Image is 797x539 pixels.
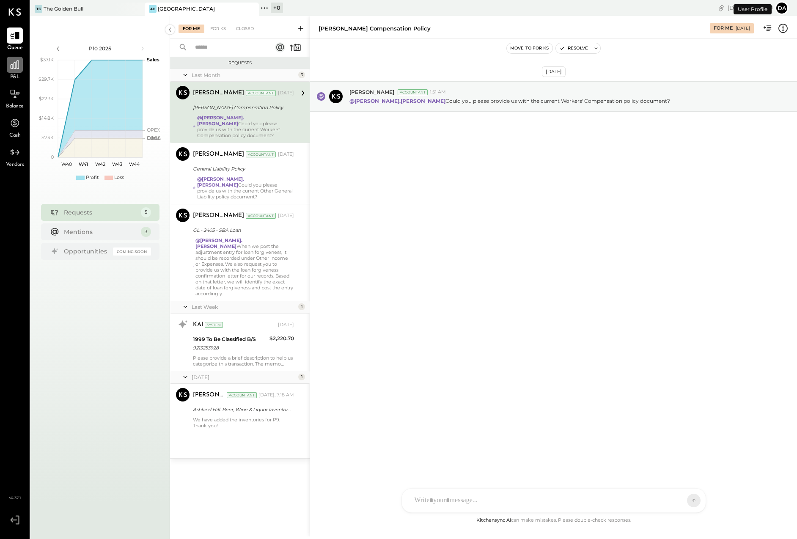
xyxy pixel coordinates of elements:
button: Resolve [556,43,591,53]
span: Balance [6,103,24,110]
div: GL - 2405 - SBA Loan [193,226,291,234]
div: [PERSON_NAME] Compensation Policy [319,25,431,33]
div: 1 [298,303,305,310]
span: Cash [9,132,20,140]
div: [DATE] [278,212,294,219]
text: $7.4K [41,135,54,140]
strong: @[PERSON_NAME].[PERSON_NAME] [195,237,242,249]
div: 1999 To Be Classified B/S [193,335,267,344]
text: W40 [61,161,71,167]
div: Accountant [398,89,428,95]
div: [DATE] [278,90,294,96]
div: When we post the adjustment entry for loan forgiveness, it should be recorded under Other Income ... [195,237,294,297]
div: Profit [86,174,99,181]
text: Occu... [147,135,161,141]
div: User Profile [734,4,772,14]
text: W43 [112,161,122,167]
div: Accountant [246,213,276,219]
div: Accountant [246,90,276,96]
text: $22.3K [39,96,54,102]
div: Last Month [192,71,296,79]
div: [DATE] [278,322,294,328]
span: P&L [10,74,20,81]
div: [DATE] [728,4,773,12]
div: For Me [714,25,733,32]
div: 3 [298,71,305,78]
span: Vendors [6,161,24,169]
div: Accountant [246,151,276,157]
span: Queue [7,44,23,52]
a: Queue [0,27,29,52]
div: [DATE] [278,151,294,158]
div: Accountant [227,392,257,398]
a: Vendors [0,144,29,169]
div: System [205,322,223,328]
div: Loss [114,174,124,181]
div: [PERSON_NAME] [193,150,244,159]
div: We have added the inventories for P9. Thank you! [193,417,294,429]
div: Mentions [64,228,137,236]
div: Opportunities [64,247,109,256]
text: $14.8K [39,115,54,121]
text: $37.1K [40,57,54,63]
span: [PERSON_NAME] [349,88,394,96]
p: Could you please provide us with the current Workers' Compensation policy document? [349,97,670,104]
text: W42 [95,161,105,167]
div: [DATE] [736,25,750,31]
a: Balance [0,86,29,110]
strong: @[PERSON_NAME].[PERSON_NAME] [197,176,244,188]
div: Requests [64,208,137,217]
text: Sales [147,57,159,63]
text: W41 [79,161,88,167]
strong: @[PERSON_NAME].[PERSON_NAME] [197,115,244,126]
button: da [775,1,789,15]
div: Could you please provide us with the current Other General Liability policy document? [197,176,294,200]
div: Coming Soon [113,247,151,256]
div: [PERSON_NAME] Compensation Policy [193,103,291,112]
div: Please provide a brief description to help us categorize this transaction. The memo might be help... [193,355,294,367]
div: [DATE], 7:18 AM [258,392,294,399]
div: AH [149,5,157,13]
div: $2,220.70 [269,334,294,343]
div: copy link [717,3,726,12]
div: 9213253928 [193,344,267,352]
span: 1:51 AM [430,89,446,96]
div: General Liability Policy [193,165,291,173]
div: + 0 [271,3,283,13]
div: [PERSON_NAME] [193,212,244,220]
div: [DATE] [192,374,296,381]
div: P10 2025 [64,45,136,52]
div: 3 [141,227,151,237]
div: For KS [206,25,230,33]
div: Requests [174,60,305,66]
text: 0 [51,154,54,160]
div: Closed [232,25,258,33]
div: 1 [298,374,305,380]
div: Could you please provide us with the current Workers' Compensation policy document? [197,115,294,138]
div: TG [35,5,42,13]
div: KAI [193,321,203,329]
a: Cash [0,115,29,140]
button: Move to for ks [507,43,552,53]
strong: @[PERSON_NAME].[PERSON_NAME] [349,98,445,104]
div: [PERSON_NAME] [193,391,225,399]
div: [GEOGRAPHIC_DATA] [158,5,215,12]
div: 5 [141,207,151,217]
div: [DATE] [542,66,566,77]
a: P&L [0,57,29,81]
div: The Golden Bull [44,5,83,12]
div: Last Week [192,303,296,311]
text: $29.7K [38,76,54,82]
text: W44 [129,161,140,167]
div: [PERSON_NAME] [193,89,244,97]
div: For Me [179,25,204,33]
text: OPEX [147,127,160,133]
div: Ashland Hill: Beer, Wine & Liquor Inventory Update [193,405,291,414]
